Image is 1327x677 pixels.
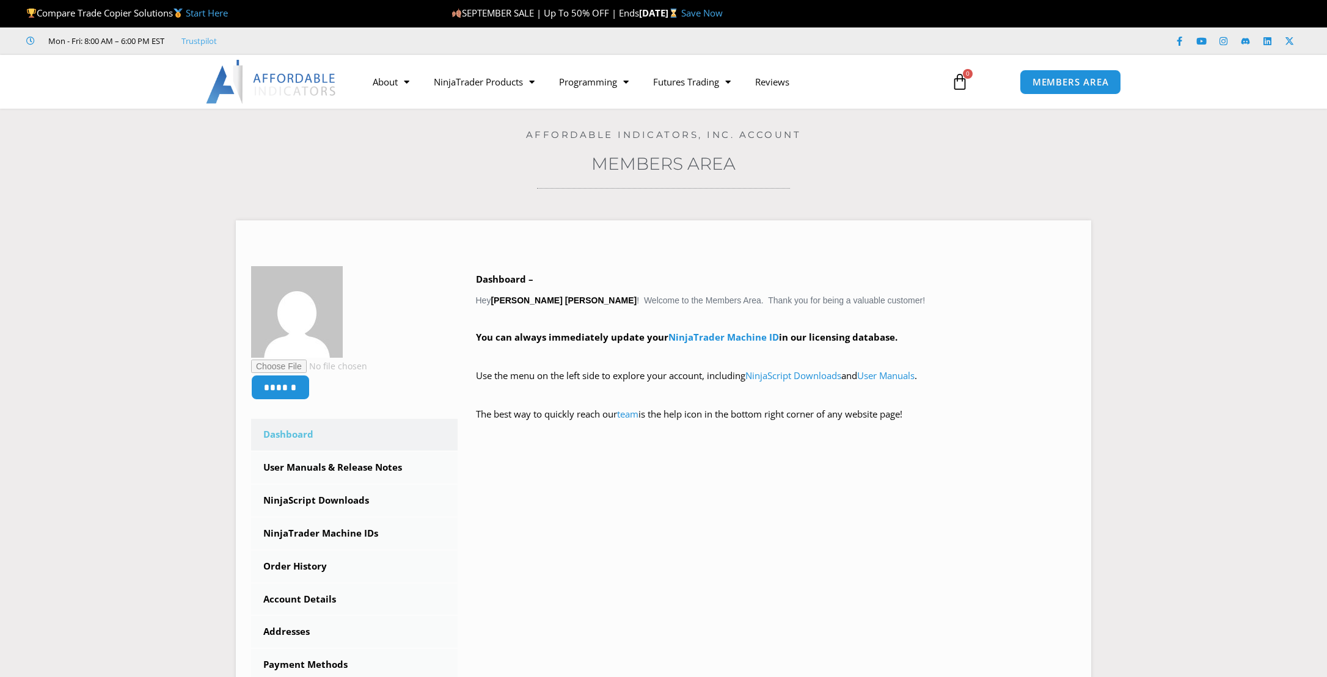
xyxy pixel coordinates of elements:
span: 0 [963,69,973,79]
a: Save Now [681,7,723,19]
img: LogoAI | Affordable Indicators – NinjaTrader [206,60,337,104]
a: NinjaScript Downloads [745,369,841,382]
a: NinjaTrader Products [422,68,547,96]
b: Dashboard – [476,273,533,285]
img: 🍂 [452,9,461,18]
a: MEMBERS AREA [1020,70,1122,95]
img: ⌛ [669,9,678,18]
a: NinjaTrader Machine ID [668,331,779,343]
a: Order History [251,551,458,582]
strong: [PERSON_NAME] [PERSON_NAME] [491,295,637,305]
a: Start Here [186,7,228,19]
span: Mon - Fri: 8:00 AM – 6:00 PM EST [45,34,164,48]
a: Addresses [251,616,458,648]
a: User Manuals & Release Notes [251,452,458,483]
a: Affordable Indicators, Inc. Account [526,129,802,140]
a: Trustpilot [181,34,217,48]
span: MEMBERS AREA [1033,78,1109,87]
a: Members Area [591,153,736,174]
img: 🏆 [27,9,36,18]
strong: You can always immediately update your in our licensing database. [476,331,897,343]
a: NinjaScript Downloads [251,485,458,516]
a: team [617,408,638,420]
img: e8feb1ff8a5dfe589b667e4ba2618df02988beae940df039e8f2b8c095e55221 [251,266,343,358]
a: Account Details [251,584,458,615]
strong: [DATE] [639,7,681,19]
a: 0 [933,64,987,100]
span: Compare Trade Copier Solutions [26,7,228,19]
img: 🥇 [174,9,183,18]
a: About [360,68,422,96]
p: The best way to quickly reach our is the help icon in the bottom right corner of any website page! [476,406,1077,440]
a: NinjaTrader Machine IDs [251,518,458,549]
div: Hey ! Welcome to the Members Area. Thank you for being a valuable customer! [476,271,1077,440]
nav: Menu [360,68,937,96]
a: Dashboard [251,419,458,451]
a: Programming [547,68,641,96]
a: User Manuals [857,369,915,382]
a: Futures Trading [641,68,743,96]
p: Use the menu on the left side to explore your account, including and . [476,367,1077,402]
span: SEPTEMBER SALE | Up To 50% OFF | Ends [451,7,638,19]
a: Reviews [743,68,802,96]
